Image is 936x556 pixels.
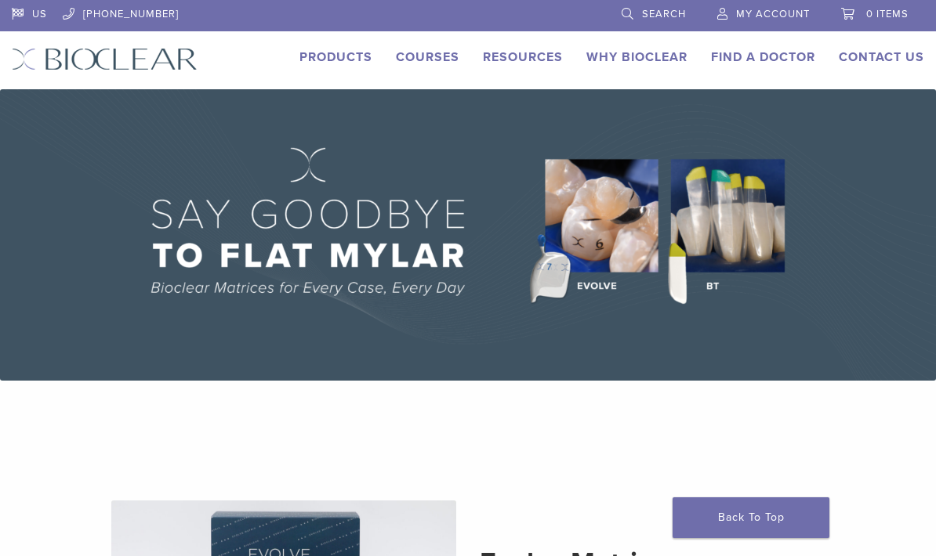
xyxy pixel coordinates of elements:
[396,49,459,65] a: Courses
[673,497,829,538] a: Back To Top
[642,8,686,20] span: Search
[736,8,810,20] span: My Account
[839,49,924,65] a: Contact Us
[299,49,372,65] a: Products
[866,8,909,20] span: 0 items
[586,49,687,65] a: Why Bioclear
[12,48,198,70] img: Bioclear
[483,49,563,65] a: Resources
[711,49,815,65] a: Find A Doctor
